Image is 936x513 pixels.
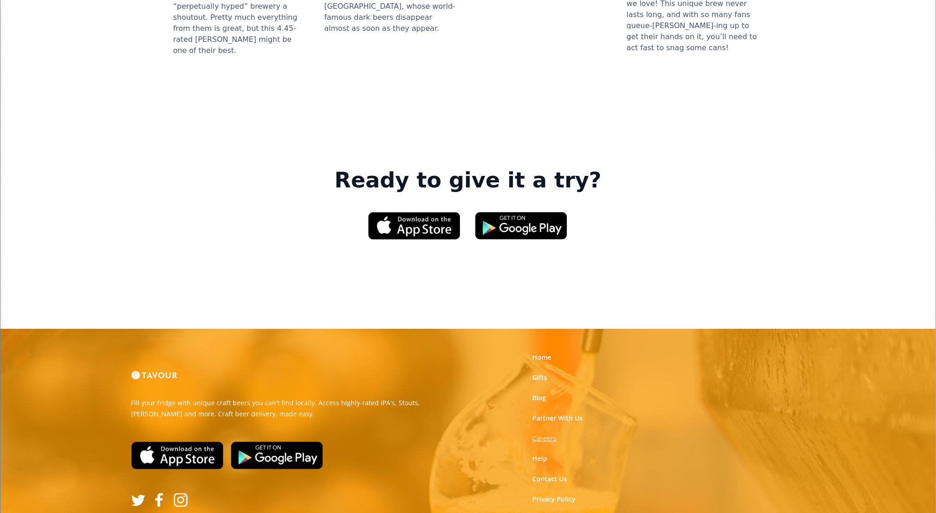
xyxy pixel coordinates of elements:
a: Careers [532,434,556,443]
a: Help [532,454,547,463]
a: Gifts [532,373,547,382]
strong: Ready to give it a try? [335,168,601,193]
p: Fill your fridge with unique craft beers you can't find locally. Access highly-rated IPA's, Stout... [131,397,461,420]
a: Blog [532,393,546,402]
a: Privacy Policy [532,495,576,504]
a: Contact Us [532,474,567,484]
a: Partner With Us [532,414,583,423]
a: Home [532,353,551,362]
